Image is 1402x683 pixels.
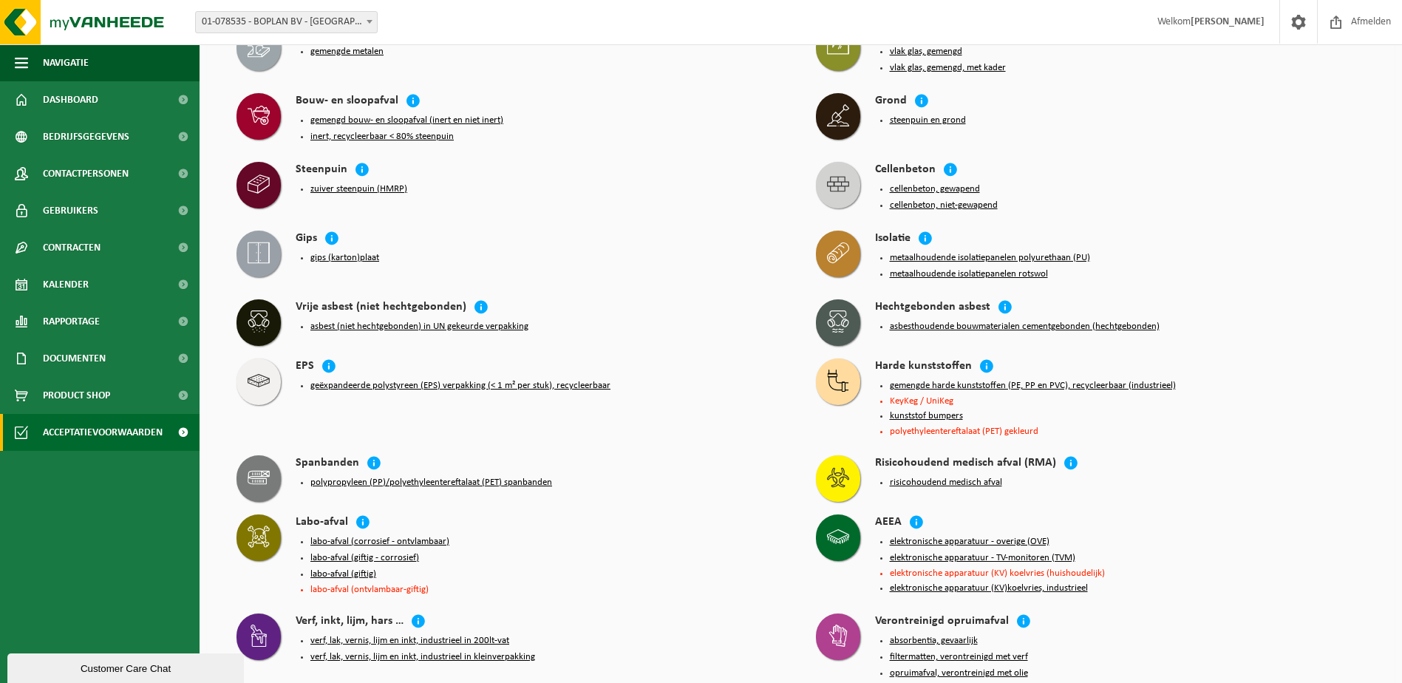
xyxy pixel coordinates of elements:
span: 01-078535 - BOPLAN BV - MOORSELE [195,11,378,33]
button: gips (karton)plaat [310,252,379,264]
li: elektronische apparatuur (KV) koelvries (huishoudelijk) [890,568,1366,578]
span: Rapportage [43,303,100,340]
button: cellenbeton, niet-gewapend [890,200,998,211]
button: labo-afval (corrosief - ontvlambaar) [310,536,449,548]
h4: Risicohoudend medisch afval (RMA) [875,455,1056,472]
li: KeyKeg / UniKeg [890,396,1366,406]
button: cellenbeton, gewapend [890,183,980,195]
span: Product Shop [43,377,110,414]
h4: Labo-afval [296,514,348,531]
button: metaalhoudende isolatiepanelen polyurethaan (PU) [890,252,1090,264]
button: labo-afval (giftig - corrosief) [310,552,419,564]
button: opruimafval, verontreinigd met olie [890,667,1028,679]
h4: Spanbanden [296,455,359,472]
button: metaalhoudende isolatiepanelen rotswol [890,268,1048,280]
span: Dashboard [43,81,98,118]
button: kunststof bumpers [890,410,963,422]
button: absorbentia, gevaarlijk [890,635,978,647]
h4: Verf, inkt, lijm, hars … [296,614,404,631]
h4: Bouw- en sloopafval [296,93,398,110]
span: Contactpersonen [43,155,129,192]
button: asbest (niet hechtgebonden) in UN gekeurde verpakking [310,321,528,333]
h4: Isolatie [875,231,911,248]
h4: Steenpuin [296,162,347,179]
button: gemengd bouw- en sloopafval (inert en niet inert) [310,115,503,126]
h4: Harde kunststoffen [875,359,972,376]
h4: Gips [296,231,317,248]
button: elektronische apparatuur - overige (OVE) [890,536,1049,548]
button: geëxpandeerde polystyreen (EPS) verpakking (< 1 m² per stuk), recycleerbaar [310,380,610,392]
h4: Hechtgebonden asbest [875,299,990,316]
span: Acceptatievoorwaarden [43,414,163,451]
h4: Vrije asbest (niet hechtgebonden) [296,299,466,316]
iframe: chat widget [7,650,247,683]
li: polyethyleentereftalaat (PET) gekleurd [890,427,1366,436]
h4: Verontreinigd opruimafval [875,614,1009,631]
h4: Grond [875,93,907,110]
span: Contracten [43,229,101,266]
button: filtermatten, verontreinigd met verf [890,651,1028,663]
button: gemengde harde kunststoffen (PE, PP en PVC), recycleerbaar (industrieel) [890,380,1176,392]
button: labo-afval (giftig) [310,568,376,580]
button: elektronische apparatuur - TV-monitoren (TVM) [890,552,1075,564]
button: steenpuin en grond [890,115,966,126]
h4: AEEA [875,514,902,531]
button: inert, recycleerbaar < 80% steenpuin [310,131,454,143]
button: verf, lak, vernis, lijm en inkt, industrieel in 200lt-vat [310,635,509,647]
button: zuiver steenpuin (HMRP) [310,183,407,195]
strong: [PERSON_NAME] [1191,16,1265,27]
span: Documenten [43,340,106,377]
button: elektronische apparatuur (KV)koelvries, industrieel [890,582,1088,594]
h4: Cellenbeton [875,162,936,179]
button: verf, lak, vernis, lijm en inkt, industrieel in kleinverpakking [310,651,535,663]
span: Gebruikers [43,192,98,229]
button: risicohoudend medisch afval [890,477,1002,489]
button: vlak glas, gemengd [890,46,962,58]
span: Navigatie [43,44,89,81]
h4: EPS [296,359,314,376]
button: asbesthoudende bouwmaterialen cementgebonden (hechtgebonden) [890,321,1160,333]
li: labo-afval (ontvlambaar-giftig) [310,585,786,594]
button: vlak glas, gemengd, met kader [890,62,1006,74]
span: 01-078535 - BOPLAN BV - MOORSELE [196,12,377,33]
span: Kalender [43,266,89,303]
button: polypropyleen (PP)/polyethyleentereftalaat (PET) spanbanden [310,477,552,489]
button: gemengde metalen [310,46,384,58]
span: Bedrijfsgegevens [43,118,129,155]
